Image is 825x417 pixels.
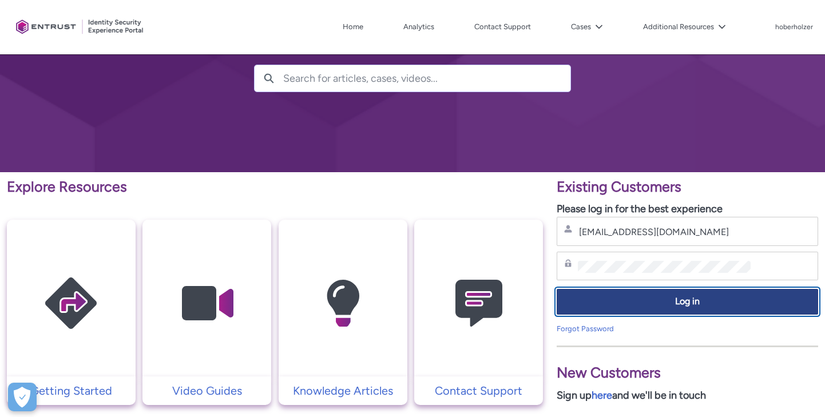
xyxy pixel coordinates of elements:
p: Explore Resources [7,176,543,198]
a: Analytics, opens in new tab [400,18,437,35]
button: Additional Resources [640,18,729,35]
a: Video Guides [142,382,271,399]
button: User Profile hoberholzer [775,21,814,32]
a: Contact Support [414,382,543,399]
button: Log in [557,289,818,315]
img: Getting Started [17,242,125,365]
p: Sign up and we'll be in touch [557,388,818,403]
button: Open Preferences [8,383,37,411]
a: Forgot Password [557,324,614,333]
p: Please log in for the best experience [557,201,818,217]
button: Cases [568,18,606,35]
p: Video Guides [148,382,265,399]
p: hoberholzer [775,23,813,31]
button: Search [255,65,283,92]
p: New Customers [557,362,818,384]
p: Getting Started [13,382,130,399]
img: Knowledge Articles [288,242,397,365]
img: Contact Support [425,242,533,365]
input: Search for articles, cases, videos... [283,65,570,92]
keeper-lock: Open Keeper Popup [736,225,749,239]
p: Existing Customers [557,176,818,198]
span: Log in [564,295,811,308]
a: Getting Started [7,382,136,399]
a: Contact Support [471,18,534,35]
a: Knowledge Articles [279,382,407,399]
input: Username [578,226,750,238]
a: here [592,389,612,402]
div: Cookie Preferences [8,383,37,411]
a: Home [340,18,366,35]
iframe: Qualified Messenger [772,364,825,417]
p: Knowledge Articles [284,382,402,399]
img: Video Guides [153,242,261,365]
p: Contact Support [420,382,537,399]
